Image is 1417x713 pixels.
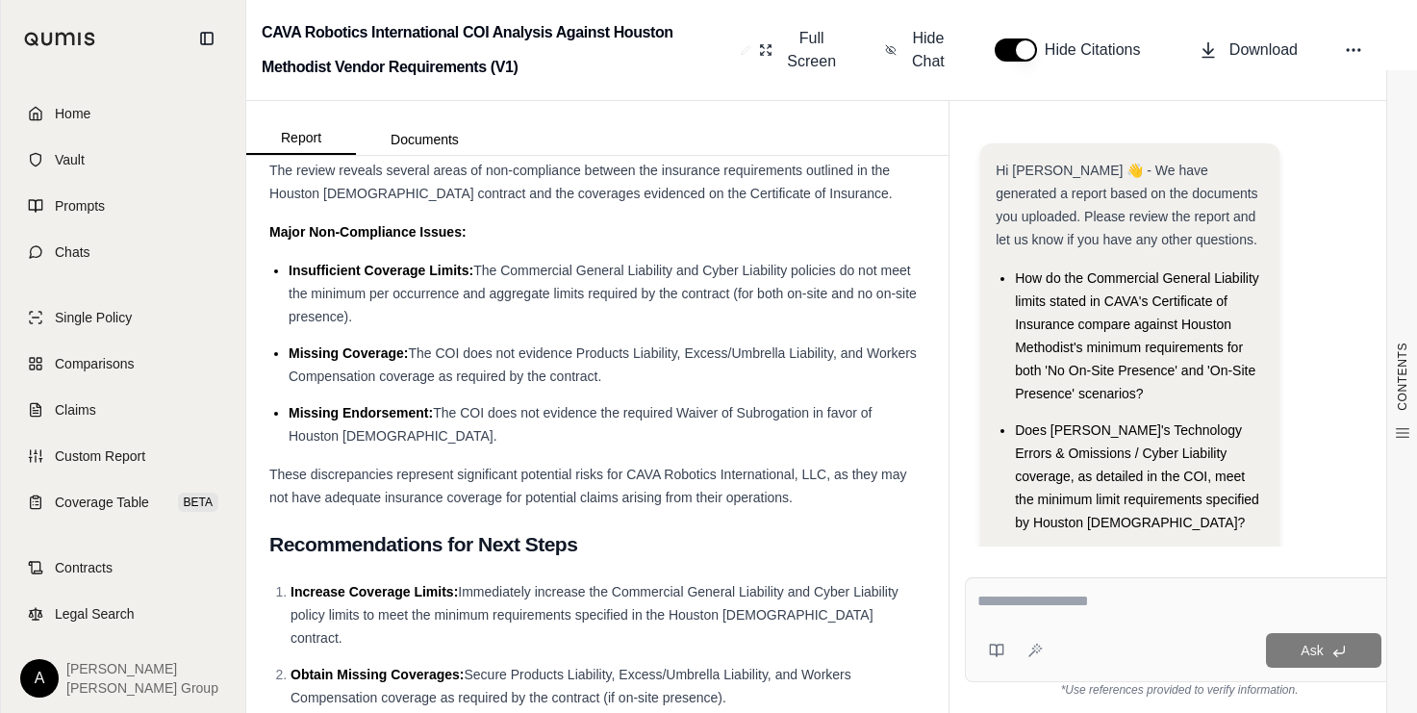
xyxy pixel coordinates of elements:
button: Documents [356,124,493,155]
div: A [20,659,59,698]
a: Vault [13,139,234,181]
span: Claims [55,400,96,420]
span: Custom Report [55,446,145,466]
button: Full Screen [751,19,847,81]
span: BETA [178,493,218,512]
div: *Use references provided to verify information. [965,682,1394,698]
a: Coverage TableBETA [13,481,234,523]
a: Prompts [13,185,234,227]
a: Claims [13,389,234,431]
span: Full Screen [784,27,839,73]
span: The Commercial General Liability and Cyber Liability policies do not meet the minimum per occurre... [289,263,917,324]
span: These discrepancies represent significant potential risks for CAVA Robotics International, LLC, a... [269,467,906,505]
span: Hi [PERSON_NAME] 👋 - We have generated a report based on the documents you uploaded. Please revie... [996,163,1257,247]
span: [PERSON_NAME] Group [66,678,218,698]
button: Collapse sidebar [191,23,222,54]
button: Report [246,122,356,155]
span: Obtain Missing Coverages: [291,667,464,682]
span: Hide Chat [908,27,949,73]
a: Custom Report [13,435,234,477]
span: Ask [1301,643,1323,658]
span: Hide Citations [1045,38,1152,62]
a: Legal Search [13,593,234,635]
span: Chats [55,242,90,262]
span: Missing Coverage: [289,345,408,361]
span: Insufficient Coverage Limits: [289,263,473,278]
span: Does [PERSON_NAME]'s Technology Errors & Omissions / Cyber Liability coverage, as detailed in the... [1015,422,1259,530]
a: Chats [13,231,234,273]
button: Download [1191,31,1305,69]
span: How do the Commercial General Liability limits stated in CAVA's Certificate of Insurance compare ... [1015,270,1259,401]
span: The review reveals several areas of non-compliance between the insurance requirements outlined in... [269,163,893,201]
h2: CAVA Robotics International COI Analysis Against Houston Methodist Vendor Requirements (V1) [262,15,733,85]
h2: Recommendations for Next Steps [269,524,925,565]
a: Comparisons [13,343,234,385]
a: Contracts [13,547,234,589]
span: CONTENTS [1395,343,1410,411]
button: Ask [1266,633,1381,668]
span: Immediately increase the Commercial General Liability and Cyber Liability policy limits to meet t... [291,584,898,646]
span: Single Policy [55,308,132,327]
span: Missing Endorsement: [289,405,433,420]
a: Home [13,92,234,135]
span: Contracts [55,558,113,577]
span: Increase Coverage Limits: [291,584,458,599]
span: Coverage Table [55,493,149,512]
span: Secure Products Liability, Excess/Umbrella Liability, and Workers Compensation coverage as requir... [291,667,851,705]
span: Legal Search [55,604,135,624]
button: Hide Chat [877,19,956,81]
span: Prompts [55,196,105,216]
span: [PERSON_NAME] [66,659,218,678]
img: Qumis Logo [24,32,96,46]
span: Vault [55,150,85,169]
strong: Major Non-Compliance Issues: [269,224,467,240]
a: Single Policy [13,296,234,339]
span: Comparisons [55,354,134,373]
span: Home [55,104,90,123]
span: The COI does not evidence the required Waiver of Subrogation in favor of Houston [DEMOGRAPHIC_DATA]. [289,405,872,444]
span: Download [1229,38,1298,62]
span: The COI does not evidence Products Liability, Excess/Umbrella Liability, and Workers Compensation... [289,345,917,384]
